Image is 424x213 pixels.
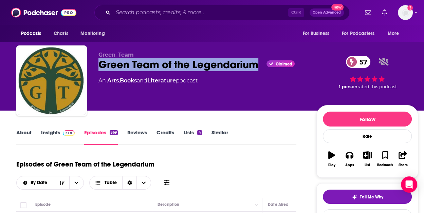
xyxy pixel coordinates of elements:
div: 4 [197,130,202,135]
span: and [137,77,147,84]
div: 57 1 personrated this podcast [316,52,418,94]
div: Date Aired [268,200,289,209]
img: tell me why sparkle [352,194,357,200]
span: For Podcasters [342,29,374,38]
button: Show profile menu [398,5,413,20]
div: Open Intercom Messenger [401,176,417,193]
span: Monitoring [80,29,105,38]
span: Tell Me Why [360,194,383,200]
div: Bookmark [377,163,393,167]
button: open menu [383,27,408,40]
span: Claimed [275,62,292,66]
a: Lists4 [184,129,202,145]
div: Rate [323,129,412,143]
span: Logged in as eringalloway [398,5,413,20]
div: Description [158,200,179,209]
a: Arts [107,77,119,84]
button: open menu [337,27,384,40]
button: open menu [69,176,84,189]
a: Episodes369 [84,129,118,145]
span: Green_Team [98,52,134,58]
a: InsightsPodchaser Pro [41,129,75,145]
span: More [388,29,399,38]
span: Ctrl K [288,8,304,17]
input: Search podcasts, credits, & more... [113,7,288,18]
div: Share [398,163,407,167]
div: Play [328,163,335,167]
button: tell me why sparkleTell Me Why [323,190,412,204]
img: Green Team of the Legendarium [18,47,86,115]
button: Apps [340,147,358,171]
div: Apps [345,163,354,167]
button: Play [323,147,340,171]
div: Sort Direction [122,176,136,189]
button: Open AdvancedNew [310,8,344,17]
div: List [365,163,370,167]
a: Charts [49,27,72,40]
button: Column Actions [253,201,261,209]
div: 369 [110,130,118,135]
svg: Add a profile image [407,5,413,11]
div: An podcast [98,77,198,85]
span: Table [105,180,117,185]
img: Podchaser Pro [63,130,75,136]
span: New [331,4,344,11]
button: open menu [16,27,50,40]
a: Reviews [127,129,147,145]
button: Follow [323,112,412,127]
span: 1 person [339,84,357,89]
button: open menu [17,180,55,185]
a: Books [120,77,137,84]
span: Podcasts [21,29,41,38]
span: rated this podcast [357,84,397,89]
h1: Episodes of Green Team of the Legendarium [16,160,154,169]
a: 57 [346,56,371,68]
button: List [358,147,376,171]
a: About [16,129,32,145]
img: User Profile [398,5,413,20]
span: Charts [54,29,68,38]
button: open menu [298,27,338,40]
a: Show notifications dropdown [379,7,390,18]
div: Episode [35,200,51,209]
span: 57 [353,56,371,68]
span: Open Advanced [313,11,341,14]
a: Literature [147,77,176,84]
button: open menu [76,27,113,40]
h2: Choose List sort [16,176,84,190]
a: Similar [211,129,228,145]
span: , [119,77,120,84]
img: Podchaser - Follow, Share and Rate Podcasts [11,6,76,19]
a: Show notifications dropdown [362,7,374,18]
a: Credits [156,129,174,145]
button: Bookmark [376,147,394,171]
span: For Business [302,29,329,38]
button: Share [394,147,412,171]
button: Choose View [89,176,151,190]
span: By Date [31,180,50,185]
button: Sort Direction [55,176,69,189]
div: Search podcasts, credits, & more... [94,5,350,20]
